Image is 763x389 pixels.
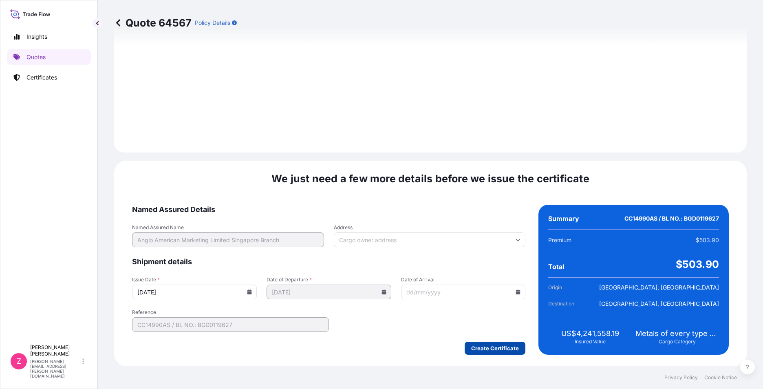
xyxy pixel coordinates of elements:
[548,214,579,223] span: Summary
[132,224,324,231] span: Named Assured Name
[334,224,526,231] span: Address
[334,232,526,247] input: Cargo owner address
[132,285,257,299] input: dd/mm/yyyy
[132,309,329,316] span: Reference
[132,276,257,283] span: Issue Date
[635,329,719,338] span: Metals of every type and description including by-products and/or derivatives
[267,285,391,299] input: dd/mm/yyyy
[471,344,519,352] p: Create Certificate
[548,263,564,271] span: Total
[271,172,589,185] span: We just need a few more details before we issue the certificate
[624,214,719,223] span: CC14990AS / BL NO.: BGD0119627
[548,236,571,244] span: Premium
[26,53,46,61] p: Quotes
[401,285,526,299] input: dd/mm/yyyy
[267,276,391,283] span: Date of Departure
[30,359,81,378] p: [PERSON_NAME][EMAIL_ADDRESS][PERSON_NAME][DOMAIN_NAME]
[676,258,719,271] span: $503.90
[704,374,737,381] a: Cookie Notice
[132,257,525,267] span: Shipment details
[7,69,91,86] a: Certificates
[195,19,230,27] p: Policy Details
[659,338,696,345] span: Cargo Category
[548,283,594,292] span: Origin
[575,338,606,345] span: Insured Value
[132,317,329,332] input: Your internal reference
[696,236,719,244] span: $503.90
[664,374,698,381] a: Privacy Policy
[132,205,525,214] span: Named Assured Details
[30,344,81,357] p: [PERSON_NAME] [PERSON_NAME]
[26,33,47,41] p: Insights
[26,73,57,82] p: Certificates
[465,342,525,355] button: Create Certificate
[599,300,719,308] span: [GEOGRAPHIC_DATA], [GEOGRAPHIC_DATA]
[114,16,192,29] p: Quote 64567
[599,283,719,292] span: [GEOGRAPHIC_DATA], [GEOGRAPHIC_DATA]
[561,329,619,338] span: US$4,241,558.19
[401,276,526,283] span: Date of Arrival
[7,49,91,65] a: Quotes
[7,29,91,45] a: Insights
[17,357,21,365] span: Z
[548,300,594,308] span: Destination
